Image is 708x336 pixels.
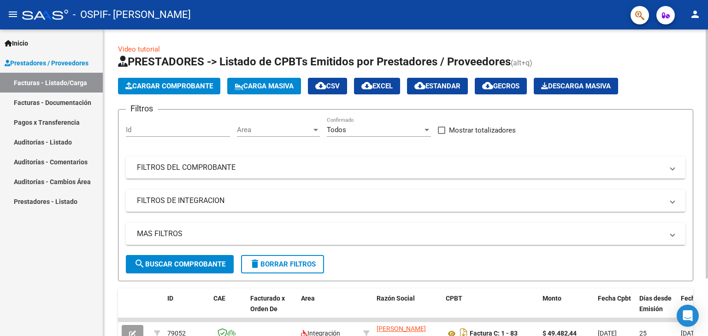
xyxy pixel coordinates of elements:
span: Mostrar totalizadores [449,125,516,136]
span: Fecha Cpbt [598,295,631,302]
mat-icon: cloud_download [361,80,372,91]
datatable-header-cell: CAE [210,289,247,329]
span: Inicio [5,38,28,48]
button: Buscar Comprobante [126,255,234,273]
div: Open Intercom Messenger [677,305,699,327]
span: Monto [543,295,561,302]
span: Cargar Comprobante [125,82,213,90]
span: Facturado x Orden De [250,295,285,313]
span: [PERSON_NAME] [377,325,426,332]
mat-icon: cloud_download [482,80,493,91]
button: Estandar [407,78,468,94]
span: EXCEL [361,82,393,90]
a: Video tutorial [118,45,160,53]
span: Prestadores / Proveedores [5,58,88,68]
mat-icon: cloud_download [414,80,425,91]
h3: Filtros [126,102,158,115]
span: - [PERSON_NAME] [108,5,191,25]
mat-icon: cloud_download [315,80,326,91]
datatable-header-cell: Razón Social [373,289,442,329]
span: Buscar Comprobante [134,260,225,268]
span: Descarga Masiva [541,82,611,90]
datatable-header-cell: CPBT [442,289,539,329]
mat-icon: person [690,9,701,20]
mat-panel-title: MAS FILTROS [137,229,663,239]
datatable-header-cell: ID [164,289,210,329]
button: Cargar Comprobante [118,78,220,94]
button: Carga Masiva [227,78,301,94]
datatable-header-cell: Facturado x Orden De [247,289,297,329]
mat-icon: delete [249,258,260,269]
span: Area [237,126,312,134]
span: Días desde Emisión [639,295,672,313]
span: CSV [315,82,340,90]
span: Carga Masiva [235,82,294,90]
span: Todos [327,126,346,134]
span: Fecha Recibido [681,295,707,313]
span: CAE [213,295,225,302]
span: Borrar Filtros [249,260,316,268]
span: Estandar [414,82,460,90]
button: EXCEL [354,78,400,94]
span: Gecros [482,82,519,90]
app-download-masive: Descarga masiva de comprobantes (adjuntos) [534,78,618,94]
span: CPBT [446,295,462,302]
span: Area [301,295,315,302]
mat-panel-title: FILTROS DE INTEGRACION [137,196,663,206]
datatable-header-cell: Fecha Cpbt [594,289,636,329]
mat-expansion-panel-header: FILTROS DE INTEGRACION [126,190,685,212]
datatable-header-cell: Area [297,289,360,329]
mat-icon: menu [7,9,18,20]
datatable-header-cell: Días desde Emisión [636,289,677,329]
span: PRESTADORES -> Listado de CPBTs Emitidos por Prestadores / Proveedores [118,55,511,68]
button: Borrar Filtros [241,255,324,273]
mat-icon: search [134,258,145,269]
datatable-header-cell: Monto [539,289,594,329]
span: (alt+q) [511,58,532,67]
button: Descarga Masiva [534,78,618,94]
span: Razón Social [377,295,415,302]
mat-panel-title: FILTROS DEL COMPROBANTE [137,162,663,173]
span: - OSPIF [73,5,108,25]
mat-expansion-panel-header: FILTROS DEL COMPROBANTE [126,156,685,179]
mat-expansion-panel-header: MAS FILTROS [126,223,685,245]
button: CSV [308,78,347,94]
span: ID [167,295,173,302]
button: Gecros [475,78,527,94]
